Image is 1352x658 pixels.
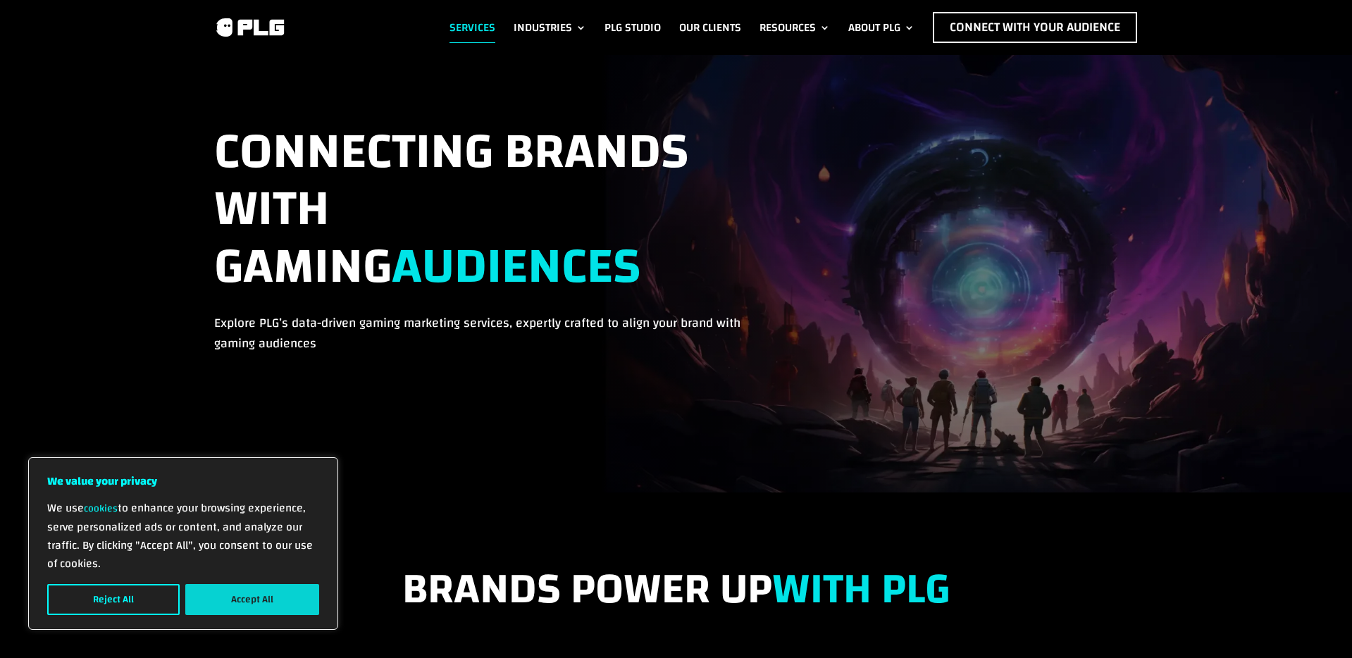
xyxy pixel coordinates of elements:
[185,584,319,615] button: Accept All
[214,123,748,354] div: Explore PLG’s data-driven gaming marketing services, expertly crafted to align your brand with ga...
[47,472,319,490] p: We value your privacy
[449,12,495,43] a: Services
[47,499,319,573] p: We use to enhance your browsing experience, serve personalized ads or content, and analyze our tr...
[604,12,661,43] a: PLG Studio
[514,12,586,43] a: Industries
[84,499,118,518] a: cookies
[848,12,914,43] a: About PLG
[47,584,180,615] button: Reject All
[759,12,830,43] a: Resources
[214,564,1139,632] h2: Brands Power Up
[392,220,640,313] strong: AUDIENCES
[933,12,1137,43] a: Connect with Your Audience
[1282,590,1352,658] iframe: Chat Widget
[214,123,748,313] h1: CONNECTING BRANDS WITH GAMING
[28,457,338,630] div: We value your privacy
[679,12,741,43] a: Our Clients
[772,549,950,629] strong: With PLG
